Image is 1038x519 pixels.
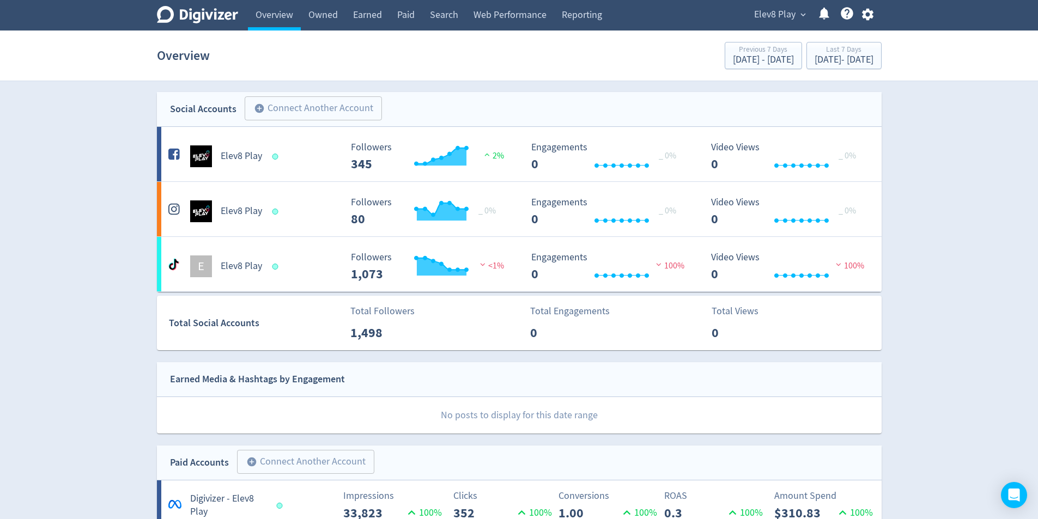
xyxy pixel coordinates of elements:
span: Elev8 Play [754,6,796,23]
p: Total Views [712,304,774,319]
button: Connect Another Account [245,96,382,120]
span: Data last synced: 15 Sep 2025, 1:01pm (AEST) [272,209,281,215]
span: add_circle [254,103,265,114]
div: Open Intercom Messenger [1001,482,1027,508]
span: _ 0% [839,205,856,216]
span: Data last synced: 15 Sep 2025, 1:01pm (AEST) [272,154,281,160]
div: Earned Media & Hashtags by Engagement [170,371,345,387]
span: _ 0% [659,150,676,161]
div: E [190,255,212,277]
div: [DATE] - [DATE] [815,55,873,65]
button: Last 7 Days[DATE]- [DATE] [806,42,882,69]
img: negative-performance.svg [653,260,664,268]
h1: Overview [157,38,210,73]
img: negative-performance.svg [477,260,488,268]
p: Total Engagements [530,304,610,319]
span: _ 0% [478,205,496,216]
p: ROAS [664,489,763,503]
svg: Followers --- [345,142,509,171]
svg: Followers --- [345,197,509,226]
h5: Elev8 Play [221,260,262,273]
span: _ 0% [659,205,676,216]
span: 2% [482,150,504,161]
p: Total Followers [350,304,415,319]
div: Previous 7 Days [733,46,794,55]
div: Social Accounts [170,101,236,117]
button: Previous 7 Days[DATE] - [DATE] [725,42,802,69]
h5: Elev8 Play [221,205,262,218]
a: Elev8 Play undefinedElev8 Play Followers --- _ 0% Followers 80 Engagements 0 Engagements 0 _ 0% V... [157,182,882,236]
a: Elev8 Play undefinedElev8 Play Followers --- Followers 345 2% Engagements 0 Engagements 0 _ 0% Vi... [157,127,882,181]
svg: Followers --- [345,252,509,281]
svg: Video Views 0 [706,142,869,171]
svg: Video Views 0 [706,197,869,226]
img: Elev8 Play undefined [190,145,212,167]
p: Amount Spend [774,489,873,503]
div: Total Social Accounts [169,315,343,331]
span: expand_more [798,10,808,20]
div: Last 7 Days [815,46,873,55]
button: Connect Another Account [237,450,374,474]
svg: Engagements 0 [526,142,689,171]
p: 0 [712,323,774,343]
h5: Digivizer - Elev8 Play [190,492,266,518]
a: Connect Another Account [236,98,382,120]
a: Connect Another Account [229,451,374,474]
img: negative-performance.svg [833,260,844,268]
svg: Engagements 0 [526,252,689,281]
img: positive-performance.svg [482,150,493,158]
p: 1,498 [350,323,413,343]
span: Data last synced: 15 Sep 2025, 2:01am (AEST) [276,503,286,509]
h5: Elev8 Play [221,150,262,163]
span: <1% [477,260,504,271]
svg: Engagements 0 [526,197,689,226]
span: Data last synced: 15 Sep 2025, 5:01am (AEST) [272,264,281,270]
span: add_circle [246,456,257,467]
a: EElev8 Play Followers --- Followers 1,073 <1% Engagements 0 Engagements 0 100% Video Views 0 Vide... [157,237,882,291]
svg: Video Views 0 [706,252,869,281]
div: Paid Accounts [170,455,229,471]
span: 100% [833,260,864,271]
span: 100% [653,260,684,271]
p: 0 [530,323,593,343]
p: No posts to display for this date range [157,397,882,433]
img: Elev8 Play undefined [190,200,212,222]
button: Elev8 Play [750,6,809,23]
span: _ 0% [839,150,856,161]
p: Clicks [453,489,552,503]
div: [DATE] - [DATE] [733,55,794,65]
p: Impressions [343,489,442,503]
p: Conversions [559,489,657,503]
